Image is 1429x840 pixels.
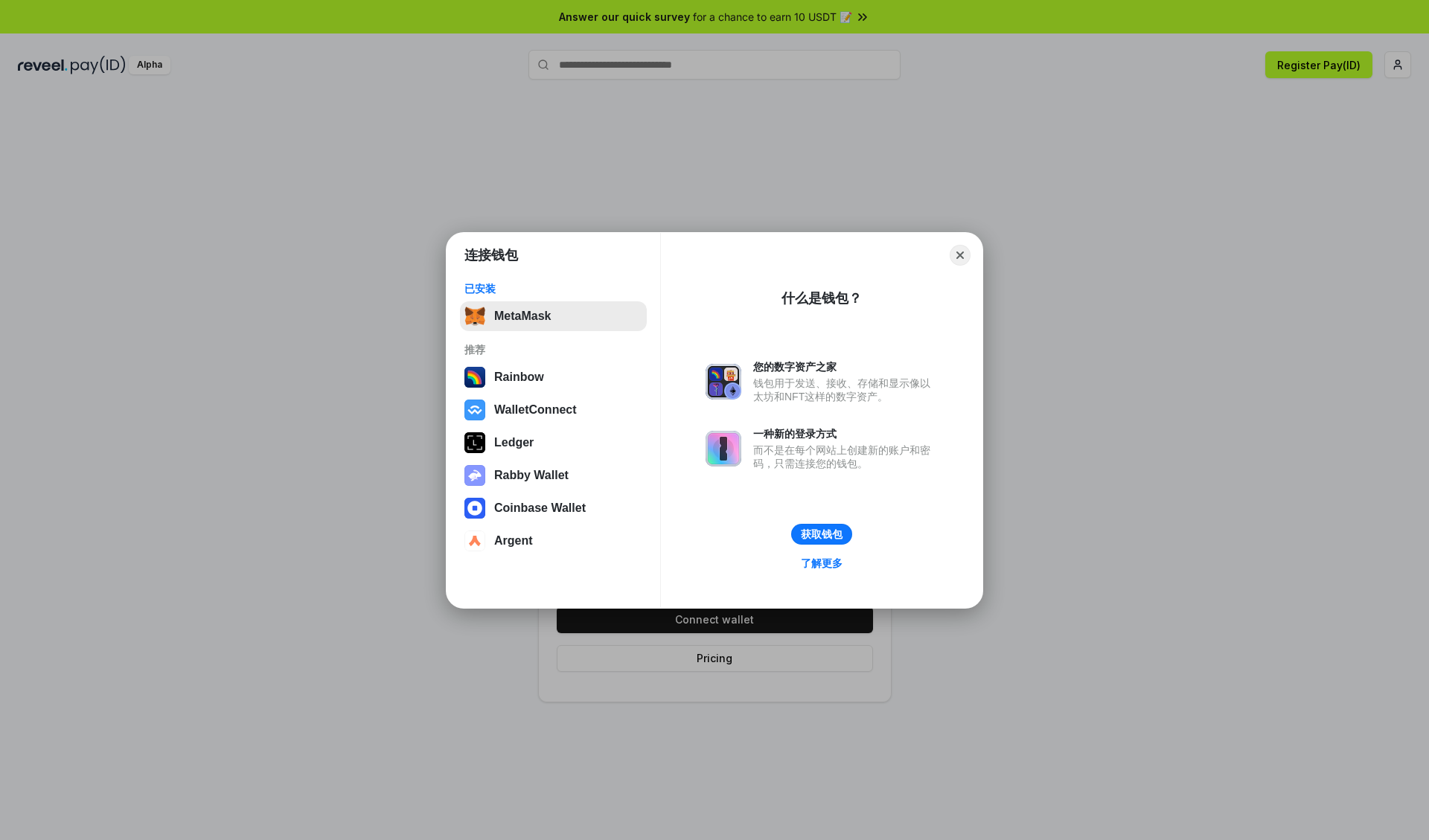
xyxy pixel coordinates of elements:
[494,371,544,384] div: Rainbow
[464,246,518,264] h1: 连接钱包
[460,493,647,523] button: Coinbase Wallet
[464,306,485,327] img: svg+xml,%3Csvg%20fill%3D%22none%22%20height%3D%2233%22%20viewBox%3D%220%200%2035%2033%22%20width%...
[753,443,938,470] div: 而不是在每个网站上创建新的账户和密码，只需连接您的钱包。
[753,376,938,403] div: 钱包用于发送、接收、存储和显示像以太坊和NFT这样的数字资产。
[464,498,485,519] img: svg+xml,%3Csvg%20width%3D%2228%22%20height%3D%2228%22%20viewBox%3D%220%200%2028%2028%22%20fill%3D...
[494,436,534,449] div: Ledger
[706,431,741,467] img: svg+xml,%3Csvg%20xmlns%3D%22http%3A%2F%2Fwww.w3.org%2F2000%2Fsvg%22%20fill%3D%22none%22%20viewBox...
[950,245,971,266] button: Close
[464,367,485,388] img: svg+xml,%3Csvg%20width%3D%22120%22%20height%3D%22120%22%20viewBox%3D%220%200%20120%20120%22%20fil...
[494,501,586,515] div: Coinbase Wallet
[460,362,647,392] button: Rainbow
[781,289,862,307] div: 什么是钱包？
[464,400,485,420] img: svg+xml,%3Csvg%20width%3D%2228%22%20height%3D%2228%22%20viewBox%3D%220%200%2028%2028%22%20fill%3D...
[464,343,642,356] div: 推荐
[791,524,852,545] button: 获取钱包
[464,282,642,295] div: 已安装
[706,364,741,400] img: svg+xml,%3Csvg%20xmlns%3D%22http%3A%2F%2Fwww.w3.org%2F2000%2Fsvg%22%20fill%3D%22none%22%20viewBox...
[494,534,533,548] div: Argent
[801,557,843,570] div: 了解更多
[494,469,569,482] div: Rabby Wallet
[792,554,851,573] a: 了解更多
[460,526,647,556] button: Argent
[464,432,485,453] img: svg+xml,%3Csvg%20xmlns%3D%22http%3A%2F%2Fwww.w3.org%2F2000%2Fsvg%22%20width%3D%2228%22%20height%3...
[460,461,647,490] button: Rabby Wallet
[753,360,938,373] div: 您的数字资产之家
[494,403,577,417] div: WalletConnect
[494,310,551,323] div: MetaMask
[460,428,647,458] button: Ledger
[801,528,843,541] div: 获取钱包
[460,301,647,331] button: MetaMask
[460,395,647,425] button: WalletConnect
[753,427,938,440] div: 一种新的登录方式
[464,465,485,486] img: svg+xml,%3Csvg%20xmlns%3D%22http%3A%2F%2Fwww.w3.org%2F2000%2Fsvg%22%20fill%3D%22none%22%20viewBox...
[464,530,485,551] img: svg+xml,%3Csvg%20width%3D%2228%22%20height%3D%2228%22%20viewBox%3D%220%200%2028%2028%22%20fill%3D...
